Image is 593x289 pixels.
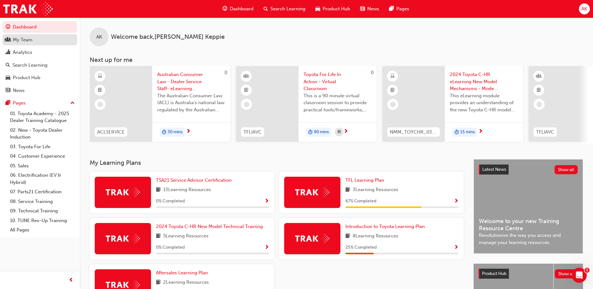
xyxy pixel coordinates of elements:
[355,3,384,15] a: news-iconNews
[6,50,10,55] span: chart-icon
[13,74,40,81] div: Product Hub
[454,199,459,204] span: Show Progress
[3,47,77,58] a: Analytics
[90,159,464,166] h3: My Learning Plans
[454,244,459,251] button: Show Progress
[371,70,374,75] span: 0
[390,72,395,80] span: learningResourceType_ELEARNING-icon
[80,56,593,63] h3: Next up for me
[450,92,518,114] span: This eLearning module provides an understanding of the new Toyota C-HR model line-up and their Ka...
[8,216,77,226] a: 10. TUNE Rev-Up Training
[98,72,102,80] span: learningResourceType_ELEARNING-icon
[244,129,262,136] span: TFLIAVC
[478,129,483,134] span: next-icon
[390,102,396,107] span: learningRecordVerb_NONE-icon
[111,33,225,41] span: Welcome back , [PERSON_NAME] Keppie
[98,102,103,107] span: learningRecordVerb_NONE-icon
[537,72,541,80] span: learningResourceType_INSTRUCTOR_LED-icon
[98,86,102,94] span: booktick-icon
[479,218,578,232] span: Welcome to your new Training Resource Centre
[345,186,350,194] span: book-icon
[479,165,578,175] a: Latest NewsShow all
[536,129,554,136] span: TFLIAVC
[581,5,587,13] span: AK
[314,129,329,136] span: 90 mins
[344,129,348,134] span: next-icon
[6,24,10,30] span: guage-icon
[536,102,542,107] span: learningRecordVerb_NONE-icon
[3,2,53,16] a: Trak
[3,97,77,109] button: Pages
[6,75,10,81] span: car-icon
[3,72,77,84] a: Product Hub
[244,72,249,80] span: learningResourceType_INSTRUCTOR_LED-icon
[555,269,578,278] button: Show all
[454,245,459,251] span: Show Progress
[218,3,259,15] a: guage-iconDashboard
[186,129,191,134] span: next-icon
[304,92,372,114] span: This is a 90 minute virtual classroom session to provide practical tools/frameworks, behaviours a...
[223,5,227,13] span: guage-icon
[244,102,249,107] span: learningRecordVerb_NONE-icon
[168,129,183,136] span: 30 mins
[156,232,161,240] span: book-icon
[270,5,305,13] span: Search Learning
[230,5,254,13] span: Dashboard
[455,128,459,136] span: duration-icon
[479,269,578,279] a: Product HubShow all
[450,71,518,92] span: 2024 Toyota C-HR eLearning New Model Mechanisms - Model Outline (Module 1)
[304,71,372,92] span: Toyota For Life In Action - Virtual Classroom
[8,142,77,152] a: 03. Toyota For Life
[323,5,350,13] span: Product Hub
[156,223,265,230] a: 2024 Toyota C-HR New Model Technical Training
[384,3,414,15] a: pages-iconPages
[6,37,10,43] span: people-icon
[156,279,161,286] span: book-icon
[13,36,33,43] div: My Team
[479,232,578,246] span: Revolutionise the way you access and manage your learning resources.
[454,197,459,205] button: Show Progress
[97,129,125,136] span: ACLSERVICE
[156,244,185,251] span: 0 % Completed
[360,5,365,13] span: news-icon
[162,128,166,136] span: duration-icon
[3,21,77,33] a: Dashboard
[156,198,185,205] span: 0 % Completed
[390,129,437,136] span: NMM_TOYCHR_032024_MODULE_1
[390,86,395,94] span: booktick-icon
[308,128,313,136] span: duration-icon
[295,234,329,243] img: Trak
[236,66,377,142] a: 0TFLIAVCToyota For Life In Action - Virtual ClassroomThis is a 90 minute virtual classroom sessio...
[156,270,208,276] span: Aftersales Learning Plan
[460,129,475,136] span: 15 mins
[106,234,140,243] img: Trak
[156,177,234,184] a: TSA21 Service Advisor Certification
[69,276,73,284] span: prev-icon
[163,232,209,240] span: 5 Learning Resources
[474,159,583,254] a: Latest NewsShow allWelcome to your new Training Resource CentreRevolutionise the way you access a...
[157,71,225,92] span: Australian Consumer Law - Dealer Service Staff- eLearning Module
[3,59,77,71] a: Search Learning
[389,5,394,13] span: pages-icon
[579,3,590,14] button: AK
[156,177,232,183] span: TSA21 Service Advisor Certification
[8,151,77,161] a: 04. Customer Experience
[345,198,376,205] span: 67 % Completed
[8,197,77,206] a: 08. Service Training
[8,187,77,197] a: 07. Parts21 Certification
[259,3,310,15] a: search-iconSearch Learning
[264,197,269,205] button: Show Progress
[163,279,209,286] span: 2 Learning Resources
[353,232,398,240] span: 8 Learning Resources
[345,177,384,183] span: TFL Learning Plan
[157,92,225,114] span: The Australian Consumer Law (ACL) is Australia's national law regulated by the Australian Competi...
[264,199,269,204] span: Show Progress
[8,206,77,216] a: 09. Technical Training
[8,125,77,142] a: 02. New - Toyota Dealer Induction
[156,224,263,229] span: 2024 Toyota C-HR New Model Technical Training
[90,66,230,142] a: 0ACLSERVICEAustralian Consumer Law - Dealer Service Staff- eLearning ModuleThe Australian Consume...
[70,99,75,107] span: up-icon
[96,33,102,41] span: AK
[537,86,541,94] span: booktick-icon
[13,62,48,69] div: Search Learning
